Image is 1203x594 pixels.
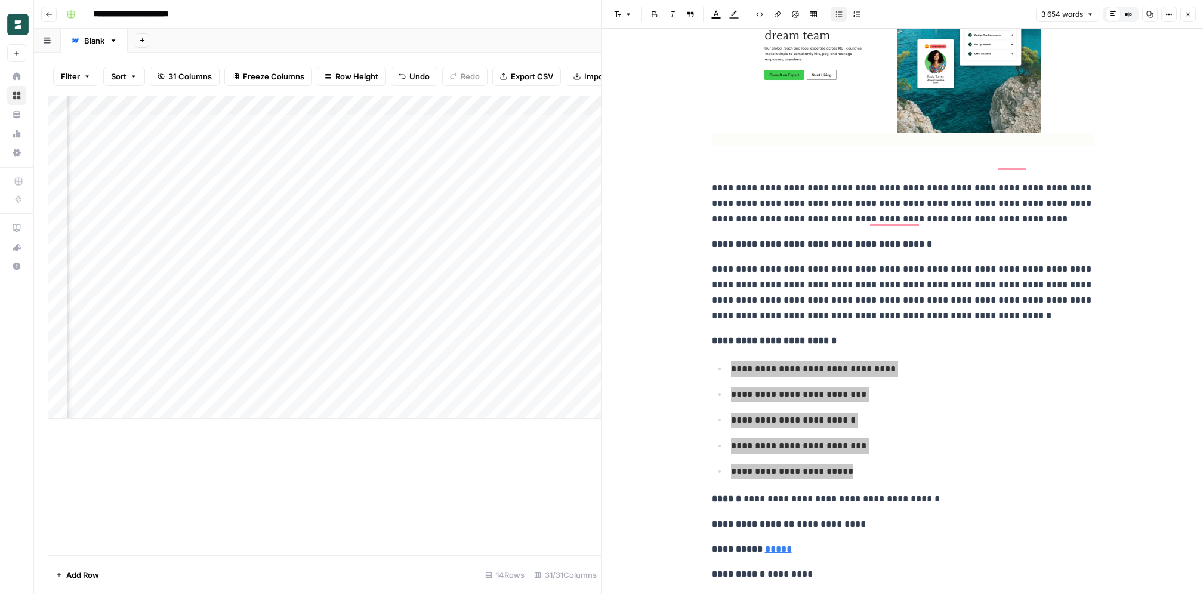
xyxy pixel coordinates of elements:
[111,70,127,82] span: Sort
[243,70,304,82] span: Freeze Columns
[53,67,98,86] button: Filter
[168,70,212,82] span: 31 Columns
[317,67,386,86] button: Row Height
[103,67,145,86] button: Sort
[1036,7,1099,22] button: 3 654 words
[150,67,220,86] button: 31 Columns
[7,105,26,124] a: Your Data
[442,67,488,86] button: Redo
[7,14,29,35] img: Borderless Logo
[409,70,430,82] span: Undo
[492,67,561,86] button: Export CSV
[480,565,529,584] div: 14 Rows
[511,70,553,82] span: Export CSV
[61,29,128,53] a: Blank
[84,35,104,47] div: Blank
[391,67,437,86] button: Undo
[7,86,26,105] a: Browse
[66,569,99,581] span: Add Row
[7,67,26,86] a: Home
[7,143,26,162] a: Settings
[566,67,635,86] button: Import CSV
[7,257,26,276] button: Help + Support
[61,70,80,82] span: Filter
[7,238,26,257] button: What's new?
[529,565,601,584] div: 31/31 Columns
[7,218,26,238] a: AirOps Academy
[7,124,26,143] a: Usage
[48,565,106,584] button: Add Row
[7,10,26,39] button: Workspace: Borderless
[1041,9,1083,20] span: 3 654 words
[8,238,26,256] div: What's new?
[584,70,627,82] span: Import CSV
[335,70,378,82] span: Row Height
[224,67,312,86] button: Freeze Columns
[461,70,480,82] span: Redo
